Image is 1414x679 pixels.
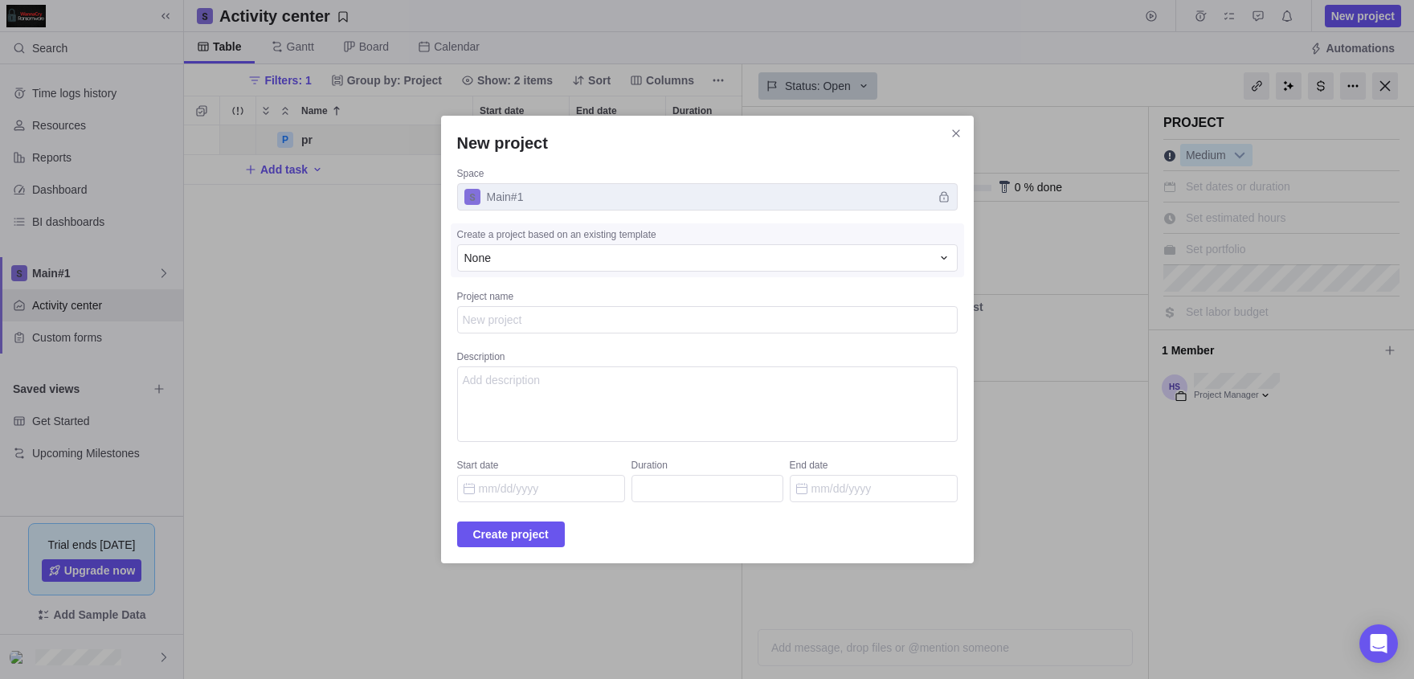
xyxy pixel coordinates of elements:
textarea: Description [457,366,958,442]
div: Space [457,167,958,183]
span: Create project [457,522,565,547]
div: Project name [457,290,958,306]
div: Duration [631,459,783,475]
input: End date [790,475,958,502]
textarea: Project name [457,306,958,333]
div: End date [790,459,958,475]
div: Create a project based on an existing template [457,228,958,244]
h2: New project [457,132,958,154]
input: Start date [457,475,625,502]
input: Duration [631,475,783,502]
div: Open Intercom Messenger [1359,624,1398,663]
span: None [464,250,491,266]
div: New project [441,116,974,563]
div: Description [457,350,958,366]
span: Close [945,122,967,145]
span: Create project [473,525,549,544]
div: Start date [457,459,625,475]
